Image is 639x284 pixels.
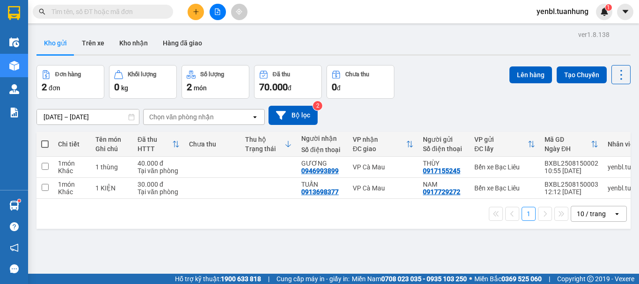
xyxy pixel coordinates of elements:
[600,7,609,16] img: icon-new-feature
[121,84,128,92] span: kg
[345,71,369,78] div: Chưa thu
[587,276,594,282] span: copyright
[474,136,528,143] div: VP gửi
[8,6,20,20] img: logo-vxr
[509,66,552,83] button: Lên hàng
[353,145,406,153] div: ĐC giao
[138,188,180,196] div: Tại văn phòng
[268,274,269,284] span: |
[49,84,60,92] span: đơn
[240,132,297,157] th: Toggle SortBy
[549,274,550,284] span: |
[301,181,343,188] div: TUẤN
[138,145,172,153] div: HTTT
[210,4,226,20] button: file-add
[37,109,139,124] input: Select a date range.
[276,274,349,284] span: Cung cấp máy in - giấy in:
[9,84,19,94] img: warehouse-icon
[313,101,322,110] sup: 2
[133,132,184,157] th: Toggle SortBy
[138,160,180,167] div: 40.000 đ
[95,145,128,153] div: Ghi chú
[200,71,224,78] div: Số lượng
[423,167,460,175] div: 0917155245
[10,222,19,231] span: question-circle
[348,132,418,157] th: Toggle SortBy
[301,167,339,175] div: 0946993899
[236,8,242,15] span: aim
[112,32,155,54] button: Kho nhận
[501,275,542,283] strong: 0369 525 060
[423,181,465,188] div: NAM
[578,29,610,40] div: ver 1.8.138
[95,163,128,171] div: 1 thùng
[138,167,180,175] div: Tại văn phòng
[617,4,633,20] button: caret-down
[474,274,542,284] span: Miền Bắc
[128,71,156,78] div: Khối lượng
[545,160,598,167] div: BXBL2508150002
[381,275,467,283] strong: 0708 023 035 - 0935 103 250
[352,274,467,284] span: Miền Nam
[353,163,414,171] div: VP Cà Mau
[9,37,19,47] img: warehouse-icon
[58,167,86,175] div: Khác
[193,8,199,15] span: plus
[545,136,591,143] div: Mã GD
[9,201,19,211] img: warehouse-icon
[540,132,603,157] th: Toggle SortBy
[58,160,86,167] div: 1 món
[194,84,207,92] span: món
[529,6,596,17] span: yenbl.tuanhung
[474,145,528,153] div: ĐC lấy
[51,7,162,17] input: Tìm tên, số ĐT hoặc mã đơn
[470,132,540,157] th: Toggle SortBy
[245,136,284,143] div: Thu hộ
[545,188,598,196] div: 12:12 [DATE]
[301,160,343,167] div: GƯƠNG
[10,264,19,273] span: message
[327,65,394,99] button: Chưa thu0đ
[605,4,612,11] sup: 1
[221,275,261,283] strong: 1900 633 818
[231,4,247,20] button: aim
[9,108,19,117] img: solution-icon
[474,163,535,171] div: Bến xe Bạc Liêu
[474,184,535,192] div: Bến xe Bạc Liêu
[189,140,236,148] div: Chưa thu
[301,188,339,196] div: 0913698377
[337,84,341,92] span: đ
[58,140,86,148] div: Chi tiết
[269,106,318,125] button: Bộ lọc
[10,243,19,252] span: notification
[522,207,536,221] button: 1
[332,81,337,93] span: 0
[469,277,472,281] span: ⚪️
[138,136,172,143] div: Đã thu
[114,81,119,93] span: 0
[182,65,249,99] button: Số lượng2món
[9,61,19,71] img: warehouse-icon
[18,199,21,202] sup: 1
[577,209,606,218] div: 10 / trang
[245,145,284,153] div: Trạng thái
[58,181,86,188] div: 1 món
[95,136,128,143] div: Tên món
[288,84,291,92] span: đ
[188,4,204,20] button: plus
[214,8,221,15] span: file-add
[109,65,177,99] button: Khối lượng0kg
[353,184,414,192] div: VP Cà Mau
[423,160,465,167] div: THÙY
[607,4,610,11] span: 1
[259,81,288,93] span: 70.000
[273,71,290,78] div: Đã thu
[545,181,598,188] div: BXBL2508150003
[545,167,598,175] div: 10:55 [DATE]
[423,188,460,196] div: 0917729272
[55,71,81,78] div: Đơn hàng
[545,145,591,153] div: Ngày ĐH
[423,145,465,153] div: Số điện thoại
[36,32,74,54] button: Kho gửi
[175,274,261,284] span: Hỗ trợ kỹ thuật:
